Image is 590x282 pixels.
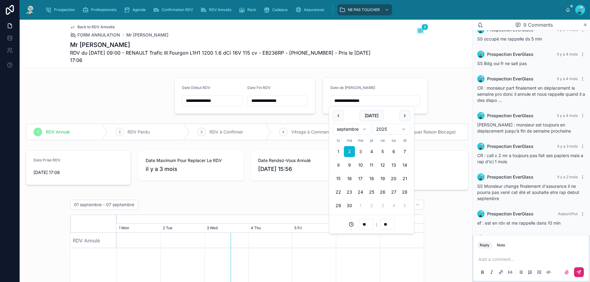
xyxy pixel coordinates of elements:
button: lundi 8 septembre 2025 [333,160,344,171]
button: lundi 29 septembre 2025 [333,200,344,211]
span: RDV Perdu [128,129,150,135]
span: Prospection EverGlass [487,211,533,217]
th: lundi [333,137,344,144]
div: : [333,219,410,230]
div: 4 Thu [248,224,292,233]
span: Vitrage à Commander [291,129,336,135]
th: samedi [388,137,399,144]
a: Assurances [293,4,328,15]
span: 4 [282,129,285,134]
span: RDV Annulés [209,7,231,12]
span: SS Monsieur change finalement d'assurance il ne pourra pas venir cet été et souhaite etre rap deb... [477,183,579,201]
span: Il y a 4 mois [557,52,578,56]
button: dimanche 5 octobre 2025 [399,200,410,211]
span: Prospection EverGlass [487,113,533,119]
span: Date Début RDV [182,85,210,90]
button: mardi 30 septembre 2025 [344,200,355,211]
button: vendredi 19 septembre 2025 [377,173,388,184]
th: jeudi [366,137,377,144]
img: App logo [25,5,36,15]
span: NE PAS TOUCHER [348,7,380,12]
span: 2 [119,129,121,134]
span: RDV à Confirmer [210,129,243,135]
table: septembre 2025 [333,137,410,211]
h1: Mr [PERSON_NAME] [70,41,378,49]
span: Date Fin RDV [247,85,271,90]
span: Date Rendez-Vous Annulé [258,157,348,164]
button: jeudi 4 septembre 2025 [366,146,377,157]
button: lundi 1 septembre 2025 [333,146,344,157]
button: jeudi 11 septembre 2025 [366,160,377,171]
button: mardi 23 septembre 2025 [344,187,355,198]
span: Back to RDV Annulés [77,25,115,29]
span: Il y a 4 mois [557,76,578,81]
span: 9 [422,24,428,30]
button: dimanche 21 septembre 2025 [399,173,410,184]
a: NE PAS TOUCHER [337,4,392,15]
a: Mr [PERSON_NAME] [126,32,168,38]
button: Today, mercredi 3 septembre 2025 [355,146,366,157]
button: samedi 20 septembre 2025 [388,173,399,184]
span: RDV du [DATE] 09:00 - RENAULT Trafic III Fourgon L1H1 1200 1.6 dCi 16V 115 cv - EB236RP - [PHONE_... [70,49,378,64]
button: samedi 4 octobre 2025 [388,200,399,211]
button: vendredi 3 octobre 2025 [377,200,388,211]
span: Dossier Bloqué (Indiquer Raison Blocage) [373,129,456,135]
button: dimanche 14 septembre 2025 [399,160,410,171]
button: vendredi 12 septembre 2025 [377,160,388,171]
div: scrollable content [41,3,565,17]
button: mercredi 24 septembre 2025 [355,187,366,198]
button: dimanche 28 septembre 2025 [399,187,410,198]
span: Prospection [54,7,75,12]
button: mardi 2 septembre 2025, selected [344,146,355,157]
span: Rack [247,7,256,12]
th: mardi [344,137,355,144]
a: Professionnels [81,4,121,15]
div: Note [497,243,505,248]
a: Prospection [44,4,79,15]
button: vendredi 5 septembre 2025 [377,146,388,157]
a: Confirmation RDV [151,4,197,15]
button: [DATE] [360,110,384,121]
span: 9 Comments [523,21,553,29]
button: vendredi 26 septembre 2025 [377,187,388,198]
button: samedi 13 septembre 2025 [388,160,399,171]
span: Date Maximum Pour Replacer Le RDV [146,157,236,164]
div: 3 Wed [204,224,248,233]
button: samedi 27 septembre 2025 [388,187,399,198]
a: Rack [237,4,261,15]
div: 2 Tue [160,224,204,233]
a: Cadeaux [262,4,292,15]
span: 3 [200,129,203,134]
div: RDV Annulé [70,233,116,248]
button: 9 [417,28,424,35]
span: Prospection EverGlass [487,143,533,149]
span: SS occupé me rappelle ds 5 min [477,36,542,41]
button: jeudi 25 septembre 2025 [366,187,377,198]
button: mardi 16 septembre 2025 [344,173,355,184]
span: Il y a 3 mois [557,144,578,149]
p: il y a 3 mois [146,165,177,173]
span: Agenda [132,7,146,12]
th: vendredi [377,137,388,144]
button: Note [494,241,508,249]
span: [DATE] 15:56 [258,165,348,173]
span: 1 [37,129,39,134]
span: Date de [PERSON_NAME] [330,85,375,90]
button: mercredi 10 septembre 2025 [355,160,366,171]
span: SS Bdg oui fr ne sait pas [477,61,527,66]
button: samedi 6 septembre 2025 [388,146,399,157]
span: Prospection EverGlass [487,51,533,57]
span: ef : est en rdv et me rappelle dans 10 min [477,220,560,226]
span: Professionnels [91,7,116,12]
span: Confirmation RDV [162,7,193,12]
div: 1 Mon [116,224,160,233]
button: lundi 22 septembre 2025 [333,187,344,198]
th: dimanche [399,137,410,144]
span: [DATE] 17:06 [33,169,123,176]
span: RDV Annulé [46,129,70,135]
a: RDV Annulés [199,4,236,15]
a: Agenda [122,4,150,15]
span: Date Prise RDV [33,158,61,162]
button: mercredi 1 octobre 2025 [355,200,366,211]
